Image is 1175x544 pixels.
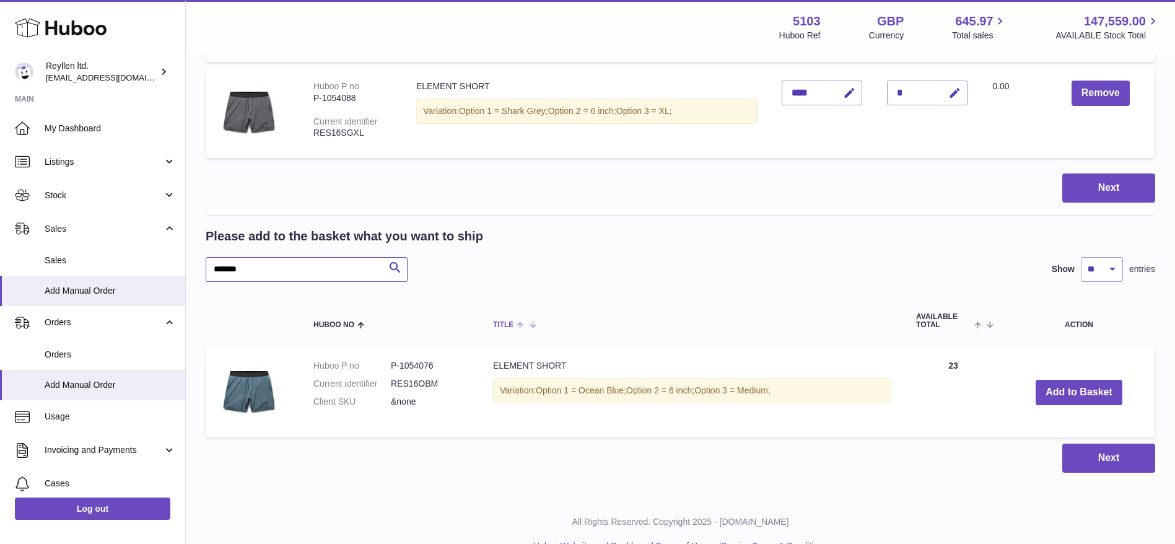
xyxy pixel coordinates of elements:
span: 147,559.00 [1084,13,1146,30]
div: Current identifier [313,116,378,126]
span: Stock [45,190,163,201]
span: Title [493,321,513,329]
span: Orders [45,317,163,328]
span: Add Manual Order [45,285,176,297]
span: Total sales [952,30,1007,42]
td: 23 [904,348,1003,437]
span: Sales [45,223,163,235]
span: My Dashboard [45,123,176,134]
span: Option 2 = 6 inch; [626,385,694,395]
div: RES16SGXL [313,127,391,139]
span: Option 3 = Medium; [694,385,771,395]
div: Variation: [416,99,757,124]
td: ELEMENT SHORT [404,68,769,158]
div: Currency [869,30,904,42]
label: Show [1052,263,1075,275]
button: Remove [1072,81,1130,106]
dt: Client SKU [313,396,391,408]
div: Huboo Ref [779,30,821,42]
td: ELEMENT SHORT [481,348,904,437]
span: entries [1129,263,1155,275]
dt: Huboo P no [313,360,391,372]
span: [EMAIL_ADDRESS][DOMAIN_NAME] [46,72,182,82]
dd: &none [391,396,468,408]
span: Listings [45,156,163,168]
dt: Current identifier [313,378,391,390]
span: Usage [45,411,176,423]
dd: RES16OBM [391,378,468,390]
button: Next [1062,173,1155,203]
button: Next [1062,444,1155,473]
span: AVAILABLE Stock Total [1055,30,1160,42]
span: Invoicing and Payments [45,444,163,456]
span: Option 1 = Ocean Blue; [536,385,626,395]
div: P-1054088 [313,92,391,104]
span: Cases [45,478,176,489]
th: Action [1003,301,1155,341]
span: Option 1 = Shark Grey; [459,106,548,116]
span: Add Manual Order [45,379,176,391]
a: 645.97 Total sales [952,13,1007,42]
span: AVAILABLE Total [916,313,971,329]
div: Reyllen ltd. [46,60,157,84]
a: 147,559.00 AVAILABLE Stock Total [1055,13,1160,42]
span: Option 2 = 6 inch; [548,106,616,116]
span: 0.00 [992,81,1009,91]
a: Log out [15,498,170,520]
button: Add to Basket [1036,380,1122,405]
span: Huboo no [313,321,354,329]
img: ELEMENT SHORT [218,360,280,422]
strong: 5103 [793,13,821,30]
span: Sales [45,255,176,266]
span: Orders [45,349,176,361]
strong: GBP [877,13,904,30]
div: Variation: [493,378,891,403]
img: ELEMENT SHORT [218,81,280,143]
dd: P-1054076 [391,360,468,372]
img: internalAdmin-5103@internal.huboo.com [15,63,33,81]
span: Option 3 = XL; [616,106,672,116]
p: All Rights Reserved. Copyright 2025 - [DOMAIN_NAME] [196,516,1165,528]
h2: Please add to the basket what you want to ship [206,228,483,245]
span: 645.97 [955,13,993,30]
div: Huboo P no [313,81,359,91]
